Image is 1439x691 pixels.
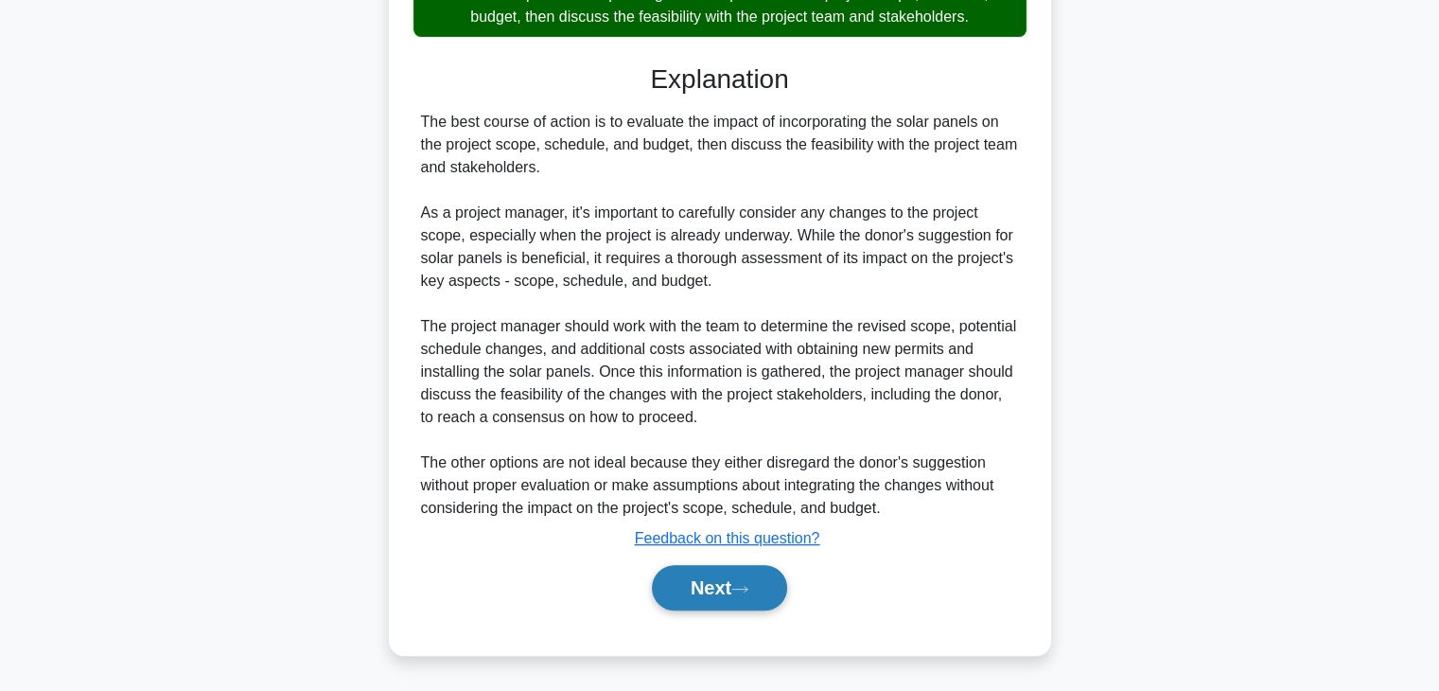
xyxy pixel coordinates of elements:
div: The best course of action is to evaluate the impact of incorporating the solar panels on the proj... [421,111,1019,520]
h3: Explanation [425,63,1015,96]
a: Feedback on this question? [635,530,820,546]
button: Next [652,565,787,611]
